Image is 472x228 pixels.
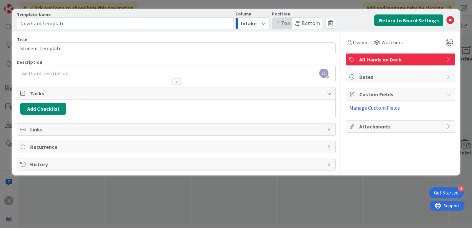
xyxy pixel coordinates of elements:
[281,20,290,26] span: Top
[382,38,403,46] span: Watchers
[20,103,66,115] button: Add Checklist
[17,11,51,17] label: Template Name
[429,187,464,198] div: Open Get Started checklist, remaining modules: 4
[353,38,368,46] span: Owner
[30,160,324,168] span: History
[235,11,251,16] span: Column
[319,69,328,78] span: JC
[30,125,324,133] span: Links
[17,59,42,65] span: Description
[302,20,320,26] span: Bottom
[272,11,290,16] span: Position
[17,42,336,54] input: type card name here...
[434,190,459,196] div: Get Started
[359,90,443,98] span: Custom Fields
[458,186,464,192] div: 4
[349,104,400,111] a: Manage Custom Fields
[235,17,270,29] button: Intake
[374,14,443,26] button: Return to Board Settings
[359,123,443,130] span: Attachments
[30,89,324,97] span: Tasks
[241,19,257,28] span: Intake
[17,36,27,42] label: Title
[359,73,443,81] span: Dates
[359,56,443,63] span: All Hands on Deck
[30,143,324,151] span: Recurrence
[14,1,30,9] span: Support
